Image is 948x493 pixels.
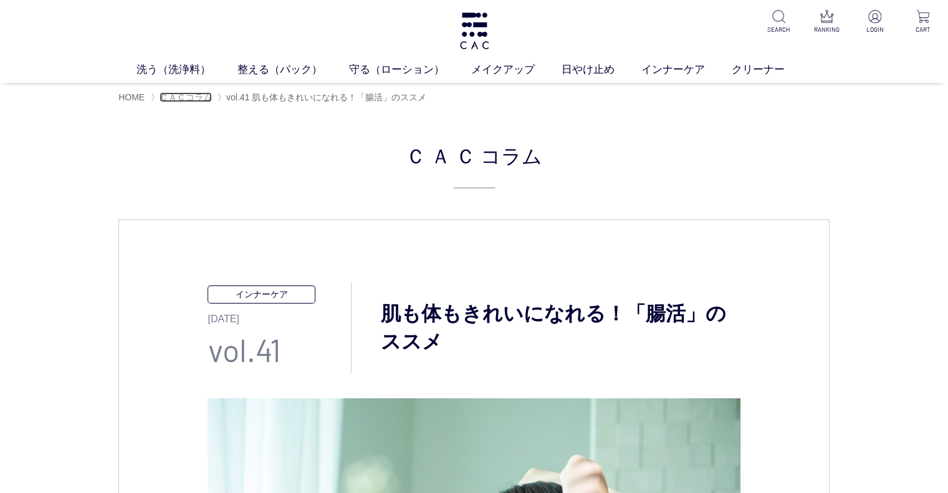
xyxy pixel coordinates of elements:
[218,92,429,103] li: 〉
[237,62,349,78] a: 整える（パック）
[208,304,351,327] p: [DATE]
[907,25,938,34] p: CART
[471,62,562,78] a: メイクアップ
[160,92,212,102] a: ＣＡＣコラム
[859,10,890,34] a: LOGIN
[812,10,842,34] a: RANKING
[562,62,641,78] a: 日やけ止め
[151,92,215,103] li: 〉
[732,62,812,78] a: クリーナー
[208,327,351,373] p: vol.41
[136,62,237,78] a: 洗う（洗浄料）
[458,12,491,49] img: logo
[764,25,794,34] p: SEARCH
[226,92,426,102] span: vol.41 肌も体もきれいになれる！「腸活」のススメ
[349,62,471,78] a: 守る（ローション）
[118,92,145,102] a: HOME
[812,25,842,34] p: RANKING
[764,10,794,34] a: SEARCH
[352,300,740,356] h3: 肌も体もきれいになれる！「腸活」のススメ
[208,285,315,304] p: インナーケア
[641,62,732,78] a: インナーケア
[118,140,830,188] h2: ＣＡＣ
[481,140,542,170] span: コラム
[859,25,890,34] p: LOGIN
[907,10,938,34] a: CART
